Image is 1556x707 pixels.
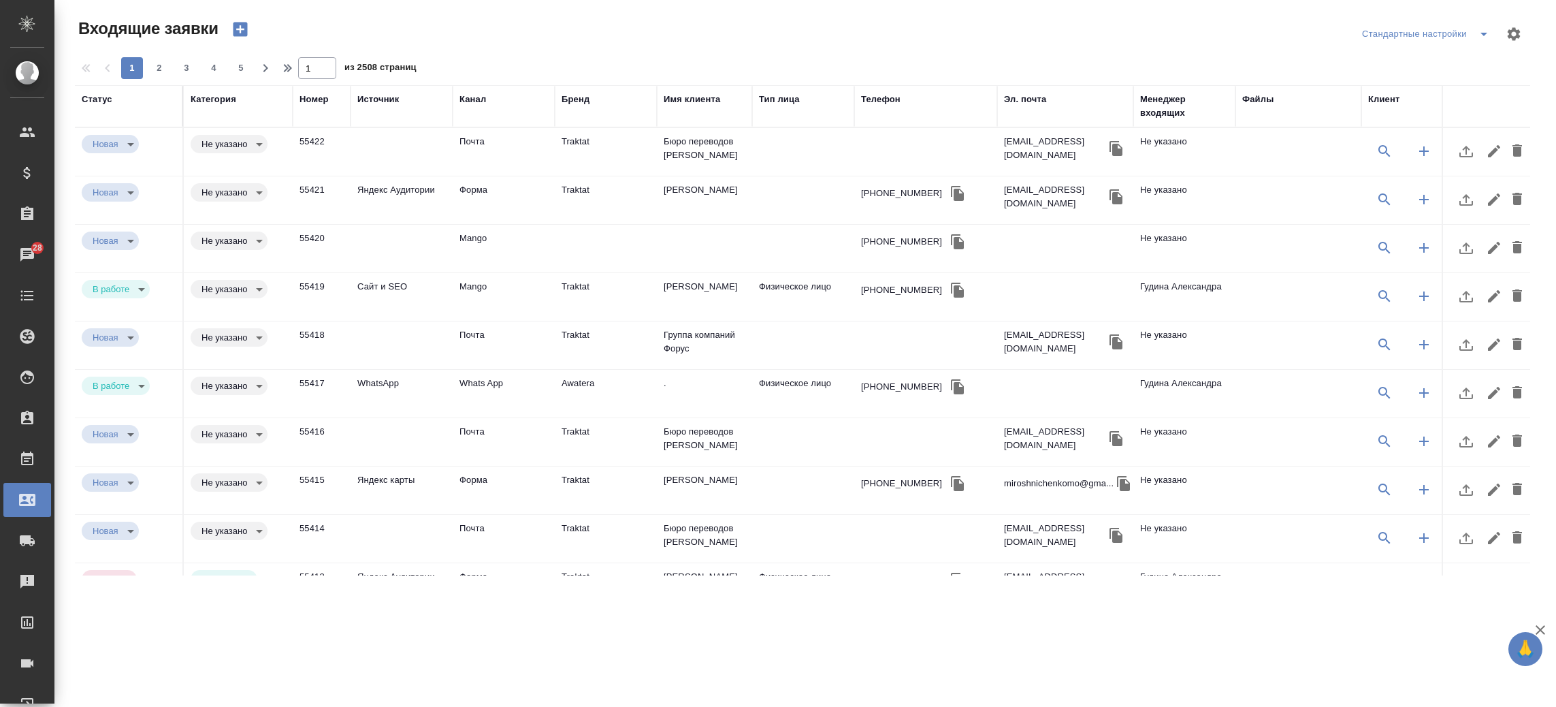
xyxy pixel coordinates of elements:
span: 4 [203,61,225,75]
td: Форма [453,563,555,611]
button: Создать клиента [1408,328,1440,361]
button: Новая [88,428,123,440]
td: [PERSON_NAME] [657,563,752,611]
button: Редактировать [1482,135,1506,168]
div: Категория [191,93,236,106]
div: Новая [191,135,268,153]
td: Бюро переводов [PERSON_NAME] [657,515,752,563]
button: Загрузить файл [1450,135,1482,168]
button: Не указано [197,187,251,198]
td: Гудина Александра [1133,563,1235,611]
td: . [657,370,752,418]
span: 2 [148,61,170,75]
span: 🙏 [1514,635,1537,663]
td: 55418 [293,321,351,369]
button: Создать клиента [1408,473,1440,506]
td: Яндекс Аудитории [351,176,453,224]
div: Менеджер входящих [1140,93,1229,120]
td: Физическое лицо [752,563,854,611]
button: Загрузить файл [1450,232,1482,264]
p: [EMAIL_ADDRESS][DOMAIN_NAME] [1004,135,1106,162]
span: 28 [25,241,50,255]
button: Загрузить файл [1450,570,1482,603]
div: [PHONE_NUMBER] [861,477,942,490]
td: Бюро переводов [PERSON_NAME] [657,418,752,466]
button: Выбрать клиента [1368,328,1401,361]
div: Новая [191,232,268,250]
button: Редактировать [1482,570,1506,603]
button: Скопировать [947,473,968,494]
button: Удалить [1506,570,1529,603]
button: Новая [88,332,123,343]
button: Удалить [1506,425,1529,458]
button: Не указано [197,477,251,488]
div: [PHONE_NUMBER] [861,235,942,249]
button: Создать клиента [1408,280,1440,313]
button: В работе [88,283,133,295]
p: miroshnichenkomo@gma... [1004,477,1114,490]
button: Редактировать [1482,377,1506,409]
button: Отказ [88,574,120,585]
div: Телефон [861,93,901,106]
div: Новая [191,425,268,443]
button: Загрузить файл [1450,183,1482,216]
div: Новая [191,280,268,298]
div: split button [1359,23,1497,45]
button: Не указано [197,332,251,343]
div: Новая [191,473,268,492]
p: [EMAIL_ADDRESS][DOMAIN_NAME] [1004,328,1106,356]
td: 55416 [293,418,351,466]
p: [EMAIL_ADDRESS][DOMAIN_NAME] [1004,522,1106,549]
button: Скопировать [947,570,968,591]
button: Скопировать [1106,138,1127,159]
button: Удалить [1506,377,1529,409]
td: 55420 [293,225,351,272]
button: Не указано [197,235,251,247]
div: Новая [82,328,139,347]
button: Выбрать клиента [1368,135,1401,168]
button: Редактировать [1482,280,1506,313]
td: Не указано [1133,467,1235,514]
td: Whats App [453,370,555,418]
td: Сайт и SEO [351,273,453,321]
button: Выбрать клиента [1368,183,1401,216]
td: Awatera [555,370,657,418]
td: Почта [453,418,555,466]
td: Mango [453,225,555,272]
button: Скопировать [1106,332,1127,352]
div: Новая [191,522,268,540]
span: Входящие заявки [75,18,218,40]
div: [PHONE_NUMBER] [861,574,942,587]
td: 55413 [293,563,351,611]
button: 4 [203,57,225,79]
td: [PERSON_NAME] [657,467,752,514]
td: Бюро переводов [PERSON_NAME] [657,128,752,176]
button: Создать клиента [1408,232,1440,264]
td: Traktat [555,418,657,466]
td: Traktat [555,321,657,369]
div: [PHONE_NUMBER] [861,283,942,297]
div: Новая [191,183,268,202]
span: 5 [230,61,252,75]
td: Не указано [1133,128,1235,176]
button: Выбрать клиента [1368,377,1401,409]
div: Новая [82,183,139,202]
div: Новая [82,377,150,395]
button: Скопировать [947,280,968,300]
td: Гудина Александра [1133,370,1235,418]
div: Тип лица [759,93,800,106]
button: Загрузить файл [1450,328,1482,361]
div: Новая [82,473,139,492]
button: Создать клиента [1408,183,1440,216]
button: В работе [88,380,133,392]
td: Почта [453,128,555,176]
div: Источник [357,93,399,106]
div: Номер [299,93,329,106]
span: 3 [176,61,197,75]
td: Физическое лицо [752,273,854,321]
td: Форма [453,467,555,514]
div: Новая [82,425,139,443]
button: Скопировать [1106,187,1127,207]
div: Новая [191,328,268,347]
button: Выбрать клиента [1368,232,1401,264]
